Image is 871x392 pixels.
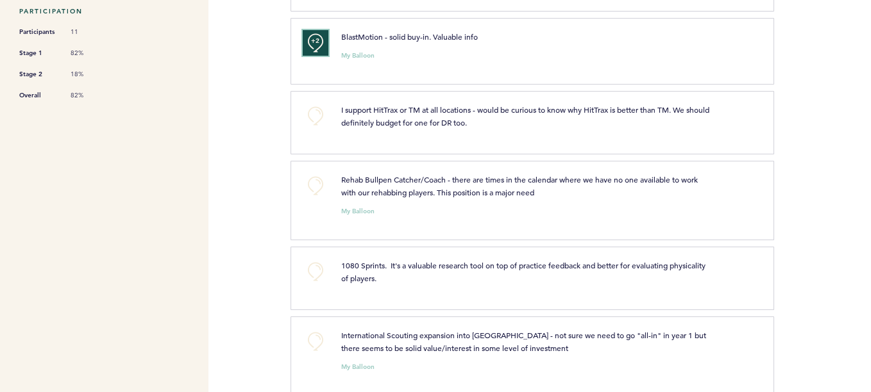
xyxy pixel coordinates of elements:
[311,35,320,47] span: +2
[19,89,58,102] span: Overall
[341,31,478,42] span: BlastMotion - solid buy-in. Valuable info
[71,28,109,37] span: 11
[341,174,700,197] span: Rehab Bullpen Catcher/Coach - there are times in the calendar where we have no one available to w...
[71,49,109,58] span: 82%
[19,7,189,15] h5: Participation
[341,330,708,353] span: International Scouting expansion into [GEOGRAPHIC_DATA] - not sure we need to go "all-in" in year...
[341,104,711,127] span: I support HitTrax or TM at all locations - would be curious to know why HitTrax is better than TM...
[341,364,375,370] small: My Balloon
[341,53,375,59] small: My Balloon
[341,260,707,283] span: 1080 Sprints. It's a valuable research tool on top of practice feedback and better for evaluating...
[71,70,109,79] span: 18%
[341,208,375,215] small: My Balloon
[19,26,58,38] span: Participants
[71,91,109,100] span: 82%
[19,47,58,60] span: Stage 1
[19,68,58,81] span: Stage 2
[303,30,328,56] button: +2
